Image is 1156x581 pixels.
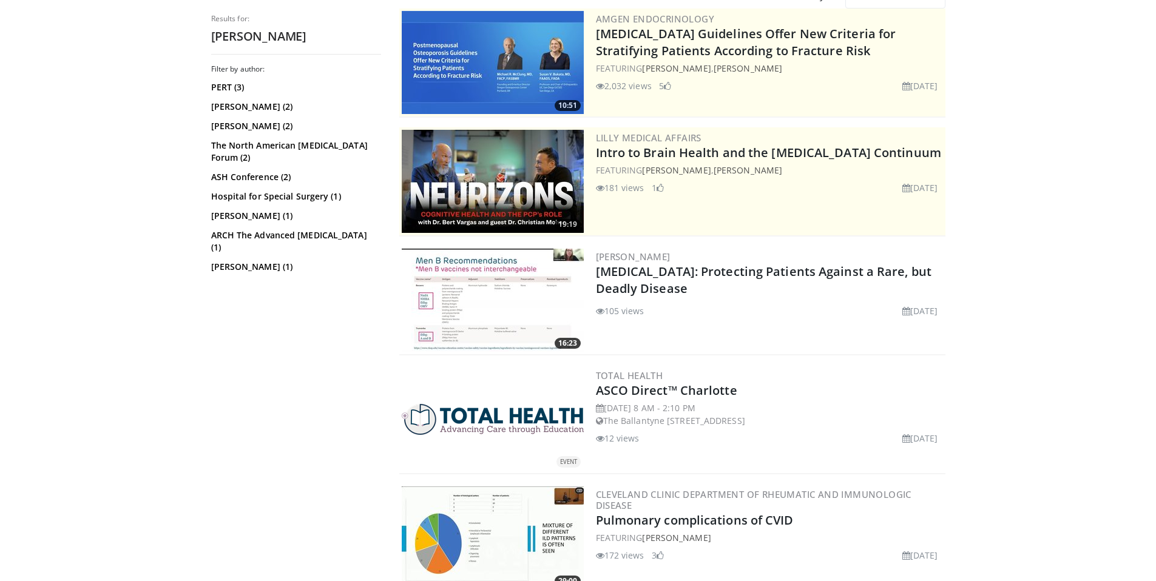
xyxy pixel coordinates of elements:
li: 181 views [596,181,644,194]
a: Cleveland Clinic Department of Rheumatic and Immunologic Disease [596,488,911,511]
a: 10:51 [402,11,584,114]
a: [MEDICAL_DATA] Guidelines Offer New Criteria for Stratifying Patients According to Fracture Risk [596,25,896,59]
li: [DATE] [902,181,938,194]
div: FEATURING , [596,62,943,75]
img: a945173b-4186-467c-b504-bfda4b0484ab.png.300x170_q85_autocrop_double_scale_upscale_version-0.2.png [402,404,584,435]
li: [DATE] [902,432,938,445]
div: FEATURING [596,531,943,544]
a: [PERSON_NAME] (2) [211,101,378,113]
li: [DATE] [902,549,938,562]
span: 10:51 [555,100,581,111]
span: 16:23 [555,338,581,349]
li: [DATE] [902,304,938,317]
li: 2,032 views [596,79,652,92]
a: Lilly Medical Affairs [596,132,701,144]
a: [PERSON_NAME] (1) [211,210,378,222]
li: 1 [652,181,664,194]
div: FEATURING , [596,164,943,176]
small: EVENT [560,458,577,466]
li: 172 views [596,549,644,562]
img: a80fd508-2012-49d4-b73e-1d4e93549e78.png.300x170_q85_crop-smart_upscale.jpg [402,130,584,233]
a: [PERSON_NAME] [714,62,782,74]
a: PERT (3) [211,81,378,93]
li: 12 views [596,432,640,445]
a: Amgen Endocrinology [596,13,715,25]
h2: [PERSON_NAME] [211,29,381,44]
a: ASCO Direct™ Charlotte [596,382,737,398]
a: Total Health [596,369,663,381]
a: [PERSON_NAME] (2) [211,120,378,132]
img: 7b525459-078d-43af-84f9-5c25155c8fbb.png.300x170_q85_crop-smart_upscale.jpg [402,11,584,114]
li: 3 [652,549,664,562]
a: [PERSON_NAME] [642,164,711,176]
a: [MEDICAL_DATA]: Protecting Patients Against a Rare, but Deadly Disease [596,263,932,297]
p: Results for: [211,14,381,24]
li: [DATE] [902,79,938,92]
a: Pulmonary complications of CVID [596,512,794,528]
a: ARCH The Advanced [MEDICAL_DATA] (1) [211,229,378,254]
a: 16:23 [402,249,584,352]
a: [PERSON_NAME] [642,62,711,74]
a: [PERSON_NAME] (1) [211,261,378,273]
li: 5 [659,79,671,92]
a: Intro to Brain Health and the [MEDICAL_DATA] Continuum [596,144,941,161]
a: ASH Conference (2) [211,171,378,183]
a: EVENT [402,404,584,435]
a: Hospital for Special Surgery (1) [211,190,378,203]
a: [PERSON_NAME] [714,164,782,176]
h3: Filter by author: [211,64,381,74]
a: [PERSON_NAME] [642,532,711,543]
img: d5e40242-db57-4121-b003-26c5087ad297.300x170_q85_crop-smart_upscale.jpg [402,249,584,352]
a: [PERSON_NAME] [596,250,671,263]
li: 105 views [596,304,644,317]
div: [DATE] 8 AM - 2:10 PM The Ballantyne [STREET_ADDRESS] [596,401,943,427]
a: The North American [MEDICAL_DATA] Forum (2) [211,139,378,164]
span: 19:19 [555,219,581,230]
a: 19:19 [402,130,584,233]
